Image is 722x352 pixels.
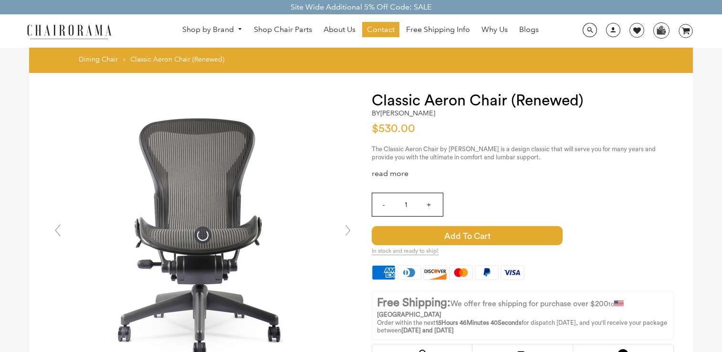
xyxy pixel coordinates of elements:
span: Why Us [481,25,508,35]
strong: Free Shipping: [377,297,450,309]
p: to [377,296,669,319]
a: Classic Aeron Chair (Renewed) - chairorama [60,230,346,239]
h2: by [372,109,435,117]
nav: breadcrumbs [79,55,228,68]
span: Contact [367,25,395,35]
a: Contact [362,22,399,37]
a: Shop Chair Parts [249,22,317,37]
a: About Us [319,22,360,37]
input: + [417,193,440,216]
div: read more [372,169,674,179]
span: › [123,55,125,63]
span: 15Hours 46Minutes 40Seconds [436,320,522,326]
span: In stock and ready to ship! [372,248,439,256]
a: Why Us [477,22,513,37]
strong: [DATE] and [DATE] [401,327,454,333]
span: Shop Chair Parts [254,25,312,35]
span: Classic Aeron Chair (Renewed) [130,55,224,63]
p: Order within the next for dispatch [DATE], and you'll receive your package between [377,319,669,335]
a: [PERSON_NAME] [380,109,435,117]
span: Free Shipping Info [406,25,470,35]
strong: [GEOGRAPHIC_DATA] [377,311,441,318]
nav: DesktopNavigation [157,22,563,40]
span: The Classic Aeron Chair by [PERSON_NAME] is a design classic that will serve you for many years a... [372,146,656,160]
a: Dining Chair [79,55,118,63]
input: - [372,193,395,216]
a: Blogs [514,22,544,37]
img: WhatsApp_Image_2024-07-12_at_16.23.01.webp [654,23,669,37]
span: Add to Cart [372,226,563,245]
img: chairorama [21,23,117,40]
a: Free Shipping Info [401,22,475,37]
span: Blogs [519,25,539,35]
button: Add to Cart [372,226,583,245]
span: $530.00 [372,123,415,135]
h1: Classic Aeron Chair (Renewed) [372,92,674,109]
span: We offer free shipping for purchase over $200 [450,300,608,308]
a: Shop by Brand [178,22,247,37]
span: About Us [324,25,356,35]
